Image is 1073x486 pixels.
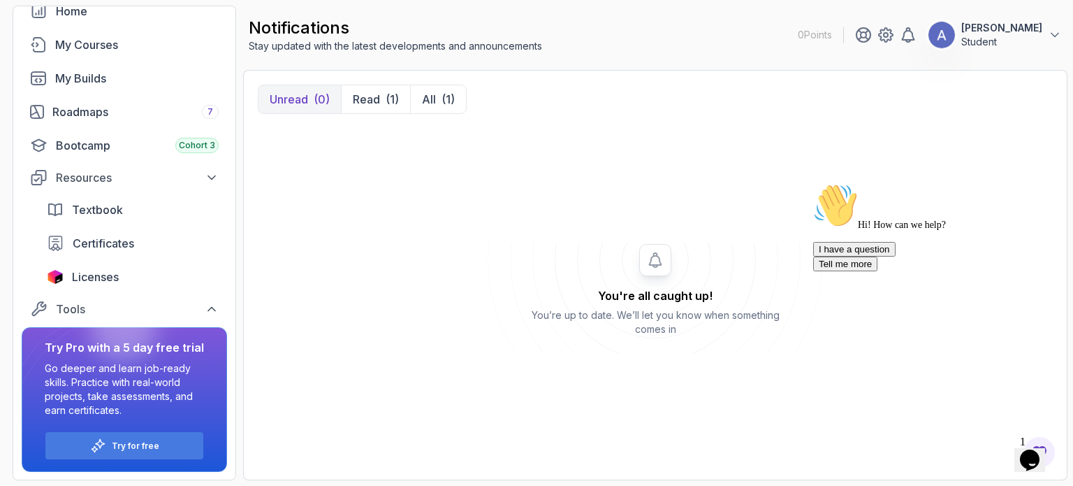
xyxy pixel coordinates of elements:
[22,165,227,190] button: Resources
[928,22,955,48] img: user profile image
[22,31,227,59] a: courses
[56,3,219,20] div: Home
[6,6,50,50] img: :wave:
[441,91,455,108] div: (1)
[798,28,832,42] p: 0 Points
[928,21,1062,49] button: user profile image[PERSON_NAME]Student
[38,196,227,224] a: textbook
[45,362,204,417] p: Go deeper and learn job-ready skills. Practice with real-world projects, take assessments, and ea...
[179,140,215,151] span: Cohort 3
[56,169,219,186] div: Resources
[55,70,219,87] div: My Builds
[52,103,219,120] div: Roadmaps
[258,85,341,113] button: Unread(0)
[112,441,159,452] a: Try for free
[353,91,380,108] p: Read
[6,64,88,79] button: I have a question
[6,6,257,94] div: 👋Hi! How can we help?I have a questionTell me more
[72,201,123,218] span: Textbook
[45,431,204,460] button: Try for free
[22,64,227,92] a: builds
[56,301,219,317] div: Tools
[55,36,219,53] div: My Courses
[808,178,1059,423] iframe: chat widget
[961,35,1042,49] p: Student
[386,91,399,108] div: (1)
[47,270,64,284] img: jetbrains icon
[341,85,410,113] button: Read(1)
[410,85,466,113] button: All(1)
[207,106,213,117] span: 7
[270,91,308,108] p: Unread
[249,39,542,53] p: Stay updated with the latest developments and announcements
[526,308,784,336] p: You’re up to date. We’ll let you know when something comes in
[6,79,70,94] button: Tell me more
[73,235,134,252] span: Certificates
[314,91,330,108] div: (0)
[961,21,1042,35] p: [PERSON_NAME]
[38,263,227,291] a: licenses
[38,229,227,257] a: certificates
[526,287,784,304] h2: You're all caught up!
[422,91,436,108] p: All
[6,42,138,52] span: Hi! How can we help?
[72,269,119,285] span: Licenses
[249,17,542,39] h2: notifications
[56,137,219,154] div: Bootcamp
[22,98,227,126] a: roadmaps
[1014,430,1059,472] iframe: chat widget
[22,131,227,159] a: bootcamp
[22,296,227,322] button: Tools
